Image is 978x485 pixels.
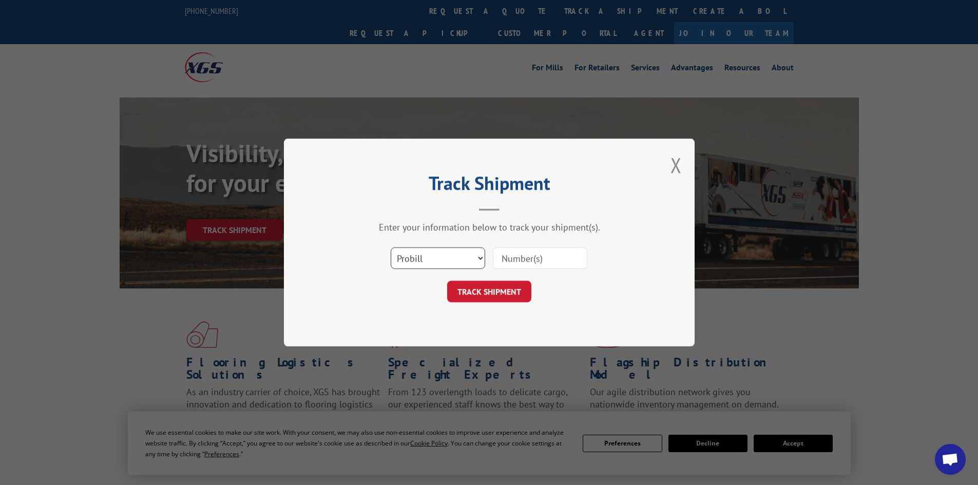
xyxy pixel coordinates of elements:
div: Open chat [935,444,966,475]
h2: Track Shipment [335,176,643,196]
div: Enter your information below to track your shipment(s). [335,221,643,233]
button: Close modal [670,151,682,179]
button: TRACK SHIPMENT [447,281,531,302]
input: Number(s) [493,247,587,269]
